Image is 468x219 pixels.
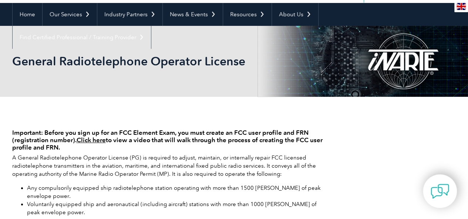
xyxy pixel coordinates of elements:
[97,3,162,26] a: Industry Partners
[272,3,318,26] a: About Us
[43,3,97,26] a: Our Services
[13,3,42,26] a: Home
[27,184,323,200] li: Any compulsorily equipped ship radiotelephone station operating with more than 1500 [PERSON_NAME]...
[431,182,449,201] img: contact-chat.png
[163,3,223,26] a: News & Events
[457,3,466,10] img: en
[77,136,106,144] a: Click here
[12,55,323,67] h2: General Radiotelephone Operator License
[12,129,323,151] h4: Important: Before you sign up for an FCC Element Exam, you must create an FCC user profile and FR...
[13,26,151,49] a: Find Certified Professional / Training Provider
[12,154,323,178] p: A General Radiotelephone Operator License (PG) is required to adjust, maintain, or internally rep...
[223,3,272,26] a: Resources
[27,200,323,216] li: Voluntarily equipped ship and aeronautical (including aircraft) stations with more than 1000 [PER...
